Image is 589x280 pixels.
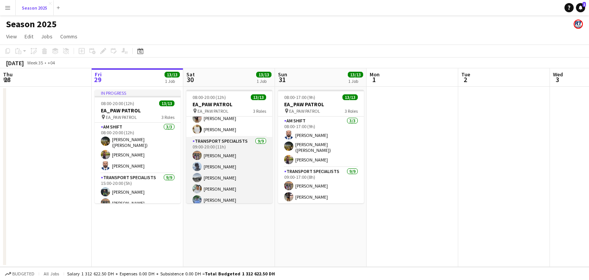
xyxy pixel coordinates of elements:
span: 13/13 [342,94,358,100]
span: Edit [25,33,33,40]
app-card-role: AM SHIFT3/308:00-17:00 (9h)[PERSON_NAME][PERSON_NAME] ([PERSON_NAME])[PERSON_NAME] [278,117,364,167]
app-job-card: 08:00-20:00 (12h)13/13EA_PAW PATROL EA_PAW PATROL3 RolesAM SHIFT3/308:00-20:00 (12h)[PERSON_NAME]... [186,90,272,203]
app-user-avatar: ROAD TRANSIT [574,20,583,29]
span: Tue [461,71,470,78]
div: Salary 1 312 622.50 DH + Expenses 0.00 DH + Subsistence 0.00 DH = [67,271,275,277]
app-card-role: Transport Specialists9/909:00-20:00 (11h)[PERSON_NAME][PERSON_NAME][PERSON_NAME][PERSON_NAME][PER... [186,137,272,252]
span: Fri [95,71,102,78]
span: Budgeted [12,271,35,277]
a: Comms [57,31,81,41]
span: 13/13 [251,94,266,100]
div: +04 [48,60,55,66]
span: 13/13 [159,100,174,106]
div: [DATE] [6,59,24,67]
div: 1 Job [257,78,271,84]
app-job-card: 08:00-17:00 (9h)13/13EA_PAW PATROL EA_PAW PATROL3 RolesAM SHIFT3/308:00-17:00 (9h)[PERSON_NAME][P... [278,90,364,203]
div: In progress [95,90,181,96]
h3: EA_PAW PATROL [95,107,181,114]
span: Sat [186,71,195,78]
span: 3 Roles [253,108,266,114]
a: View [3,31,20,41]
span: Comms [60,33,77,40]
span: Total Budgeted 1 312 622.50 DH [205,271,275,277]
h3: EA_PAW PATROL [278,101,364,108]
span: View [6,33,17,40]
span: Wed [553,71,563,78]
span: Mon [370,71,380,78]
button: Budgeted [4,270,36,278]
span: 3 [552,75,563,84]
span: 08:00-20:00 (12h) [101,100,134,106]
span: Thu [3,71,13,78]
span: 2 [460,75,470,84]
span: All jobs [42,271,61,277]
h3: EA_PAW PATROL [186,101,272,108]
span: 13/13 [165,72,180,77]
span: Sun [278,71,287,78]
span: 13/13 [348,72,363,77]
span: 3 Roles [345,108,358,114]
div: 1 Job [348,78,363,84]
span: 28 [2,75,13,84]
button: Season 2025 [16,0,54,15]
app-job-card: In progress08:00-20:00 (12h)13/13EA_PAW PATROL EA_PAW PATROL3 RolesAM SHIFT3/308:00-20:00 (12h)[P... [95,90,181,203]
app-card-role: AM SHIFT3/308:00-20:00 (12h)[PERSON_NAME] ([PERSON_NAME])[PERSON_NAME][PERSON_NAME] [95,123,181,173]
span: 1 [582,2,586,7]
span: Jobs [41,33,53,40]
h1: Season 2025 [6,18,57,30]
span: EA_PAW PATROL [197,108,229,114]
span: 30 [185,75,195,84]
span: 08:00-17:00 (9h) [284,94,315,100]
span: EA_PAW PATROL [289,108,320,114]
div: 1 Job [165,78,179,84]
a: Edit [21,31,36,41]
span: Week 35 [25,60,44,66]
span: 29 [94,75,102,84]
span: 1 [369,75,380,84]
span: 3 Roles [161,114,174,120]
a: 1 [576,3,585,12]
span: 08:00-20:00 (12h) [192,94,226,100]
span: 13/13 [256,72,271,77]
span: 31 [277,75,287,84]
a: Jobs [38,31,56,41]
span: EA_PAW PATROL [106,114,137,120]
